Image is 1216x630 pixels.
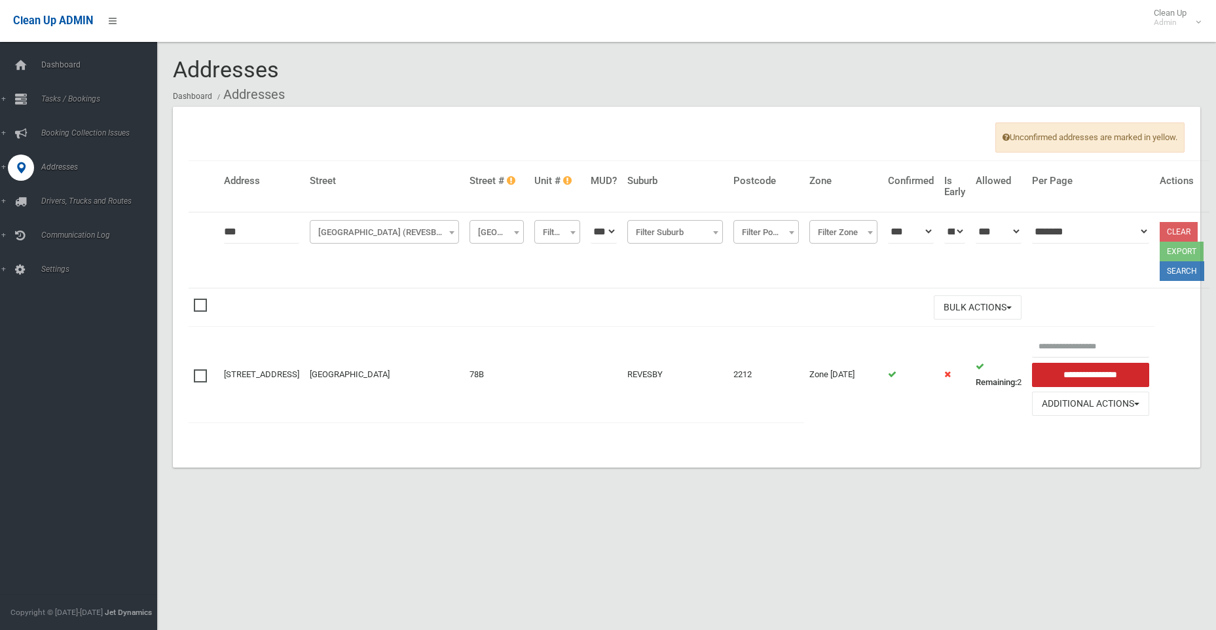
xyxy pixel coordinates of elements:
strong: Jet Dynamics [105,608,152,617]
h4: Suburb [627,176,723,187]
a: Dashboard [173,92,212,101]
span: Filter Postcode [737,223,796,242]
span: Turvey Street (REVESBY) [310,220,459,244]
span: Filter Zone [809,220,877,244]
span: Filter Street # [473,223,521,242]
h4: Street # [470,176,525,187]
a: Clear [1160,222,1198,242]
td: 2212 [728,327,804,422]
td: [GEOGRAPHIC_DATA] [304,327,464,422]
span: Clean Up ADMIN [13,14,93,27]
span: Turvey Street (REVESBY) [313,223,456,242]
td: Zone [DATE] [804,327,883,422]
h4: Is Early [944,176,965,197]
td: 78B [464,327,530,422]
h4: MUD? [591,176,617,187]
span: Addresses [37,162,167,172]
span: Filter Suburb [631,223,720,242]
span: Addresses [173,56,279,83]
button: Bulk Actions [934,295,1022,320]
span: Filter Unit # [534,220,580,244]
span: Unconfirmed addresses are marked in yellow. [995,122,1185,153]
h4: Zone [809,176,877,187]
h4: Street [310,176,459,187]
span: Filter Suburb [627,220,723,244]
h4: Actions [1160,176,1204,187]
h4: Address [224,176,299,187]
button: Additional Actions [1032,392,1149,416]
td: REVESBY [622,327,728,422]
button: Search [1160,261,1204,281]
li: Addresses [214,83,285,107]
h4: Unit # [534,176,580,187]
h4: Allowed [976,176,1022,187]
span: Tasks / Bookings [37,94,167,103]
h4: Confirmed [888,176,934,187]
span: Communication Log [37,231,167,240]
span: Dashboard [37,60,167,69]
span: Filter Unit # [538,223,577,242]
strong: Remaining: [976,377,1017,387]
button: Export [1160,242,1204,261]
span: Filter Street # [470,220,525,244]
h4: Per Page [1032,176,1149,187]
span: Booking Collection Issues [37,128,167,138]
span: Clean Up [1147,8,1200,28]
span: Copyright © [DATE]-[DATE] [10,608,103,617]
span: Filter Zone [813,223,874,242]
span: Filter Postcode [733,220,799,244]
span: Settings [37,265,167,274]
span: Drivers, Trucks and Routes [37,196,167,206]
td: 2 [970,327,1027,422]
a: [STREET_ADDRESS] [224,369,299,379]
h4: Postcode [733,176,799,187]
small: Admin [1154,18,1187,28]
